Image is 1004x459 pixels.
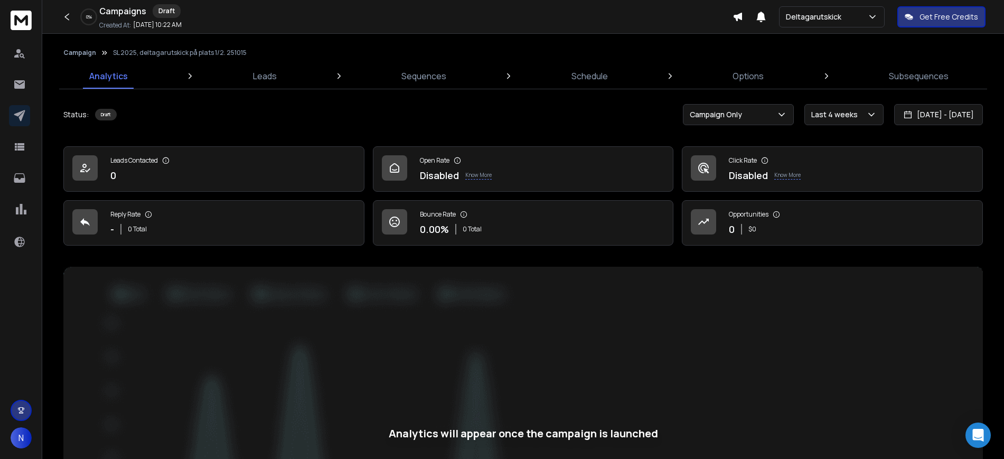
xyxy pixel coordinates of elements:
p: 0 Total [463,225,482,233]
a: Reply Rate-0 Total [63,200,364,246]
a: Options [726,63,770,89]
p: Get Free Credits [919,12,978,22]
p: Options [733,70,764,82]
p: Know More [774,171,801,180]
button: N [11,427,32,448]
p: Opportunities [729,210,768,219]
p: Click Rate [729,156,757,165]
p: Last 4 weeks [811,109,862,120]
p: [DATE] 10:22 AM [133,21,182,29]
a: Bounce Rate0.00%0 Total [373,200,674,246]
a: Subsequences [883,63,955,89]
a: Open RateDisabledKnow More [373,146,674,192]
div: Draft [153,4,181,18]
p: Created At: [99,21,131,30]
p: Know More [465,171,492,180]
button: [DATE] - [DATE] [894,104,983,125]
p: Open Rate [420,156,449,165]
p: Campaign Only [690,109,746,120]
p: 0 [110,168,116,183]
p: Bounce Rate [420,210,456,219]
p: Reply Rate [110,210,140,219]
p: 0.00 % [420,222,449,237]
a: Click RateDisabledKnow More [682,146,983,192]
button: Campaign [63,49,96,57]
button: Get Free Credits [897,6,986,27]
p: Status: [63,109,89,120]
p: 0 Total [128,225,147,233]
a: Leads Contacted0 [63,146,364,192]
p: 0 [729,222,735,237]
a: Opportunities0$0 [682,200,983,246]
p: Disabled [420,168,459,183]
p: Analytics [89,70,128,82]
p: - [110,222,114,237]
div: Analytics will appear once the campaign is launched [389,426,658,441]
a: Analytics [83,63,134,89]
p: Subsequences [889,70,949,82]
p: Schedule [571,70,608,82]
p: Deltagarutskick [786,12,846,22]
p: Disabled [729,168,768,183]
a: Schedule [565,63,614,89]
div: Open Intercom Messenger [965,423,991,448]
p: Sequences [401,70,446,82]
a: Leads [247,63,283,89]
p: Leads Contacted [110,156,158,165]
p: SL 2025, deltagarutskick på plats 1/2. 251015 [113,49,247,57]
p: 0 % [86,14,92,20]
div: Draft [95,109,117,120]
p: $ 0 [748,225,756,233]
a: Sequences [395,63,453,89]
p: Leads [253,70,277,82]
h1: Campaigns [99,5,146,17]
